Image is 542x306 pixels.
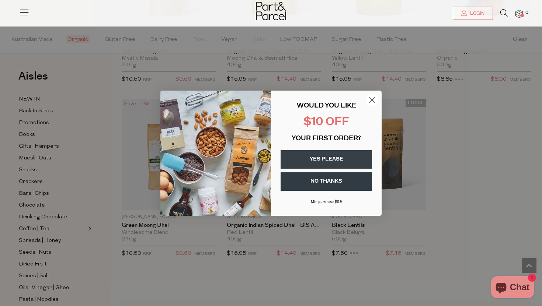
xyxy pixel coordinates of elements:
span: $10 OFF [303,117,349,128]
img: Part&Parcel [256,2,286,20]
span: WOULD YOU LIKE [297,103,356,109]
span: Login [468,10,484,17]
span: YOUR FIRST ORDER? [292,136,361,142]
button: YES PLEASE [281,150,372,169]
inbox-online-store-chat: Shopify online store chat [489,276,536,300]
button: NO THANKS [281,172,372,191]
a: Login [453,7,493,20]
img: 43fba0fb-7538-40bc-babb-ffb1a4d097bc.jpeg [160,91,271,216]
span: Min purchase $99 [311,200,342,204]
button: Close dialog [366,94,379,106]
a: 0 [515,10,523,18]
span: 0 [524,10,530,16]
